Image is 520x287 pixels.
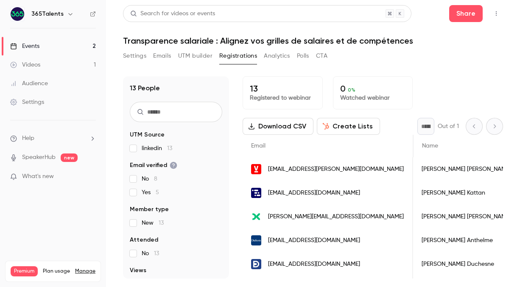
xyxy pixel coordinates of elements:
[250,94,316,102] p: Registered to webinar
[31,10,64,18] h6: 365Talents
[438,122,459,131] p: Out of 1
[130,236,158,244] span: Attended
[11,266,38,276] span: Premium
[86,173,96,181] iframe: Noticeable Trigger
[130,83,160,93] h1: 13 People
[154,176,157,182] span: 8
[10,134,96,143] li: help-dropdown-opener
[413,228,519,252] div: [PERSON_NAME] Anthelme
[268,165,404,174] span: [EMAIL_ADDRESS][PERSON_NAME][DOMAIN_NAME]
[142,249,159,258] span: No
[413,205,519,228] div: [PERSON_NAME] [PERSON_NAME]
[340,94,406,102] p: Watched webinar
[154,251,159,256] span: 13
[449,5,483,22] button: Share
[219,49,257,63] button: Registrations
[123,36,503,46] h1: Transparence salariale : Alignez vos grilles de salaires et de compétences
[22,153,56,162] a: SpeakerHub
[156,189,159,195] span: 5
[251,259,261,269] img: minesparis.psl.eu
[10,79,48,88] div: Audience
[251,188,261,198] img: vulog.com
[167,145,172,151] span: 13
[142,219,164,227] span: New
[268,260,360,269] span: [EMAIL_ADDRESS][DOMAIN_NAME]
[316,49,327,63] button: CTA
[243,118,313,135] button: Download CSV
[413,252,519,276] div: [PERSON_NAME] Duchesne
[123,49,146,63] button: Settings
[251,143,266,149] span: Email
[422,143,438,149] span: Name
[22,172,54,181] span: What's new
[142,175,157,183] span: No
[250,84,316,94] p: 13
[251,164,261,174] img: sportfive.com
[130,9,215,18] div: Search for videos or events
[130,266,146,275] span: Views
[178,49,212,63] button: UTM builder
[22,134,34,143] span: Help
[11,7,24,21] img: 365Talents
[159,220,164,226] span: 13
[153,49,171,63] button: Emails
[348,87,355,93] span: 0 %
[130,161,177,170] span: Email verified
[130,205,169,214] span: Member type
[268,212,404,221] span: [PERSON_NAME][EMAIL_ADDRESS][DOMAIN_NAME]
[413,181,519,205] div: [PERSON_NAME] Kattan
[340,84,406,94] p: 0
[75,268,95,275] a: Manage
[142,188,159,197] span: Yes
[268,236,360,245] span: [EMAIL_ADDRESS][DOMAIN_NAME]
[10,42,39,50] div: Events
[61,153,78,162] span: new
[317,118,380,135] button: Create Lists
[142,144,172,153] span: linkedin
[43,268,70,275] span: Plan usage
[130,131,165,139] span: UTM Source
[10,98,44,106] div: Settings
[297,49,309,63] button: Polls
[264,49,290,63] button: Analytics
[10,61,40,69] div: Videos
[251,235,261,245] img: diasorin.com
[413,157,519,181] div: [PERSON_NAME] [PERSON_NAME]
[251,212,261,222] img: dekuple.com
[268,189,360,198] span: [EMAIL_ADDRESS][DOMAIN_NAME]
